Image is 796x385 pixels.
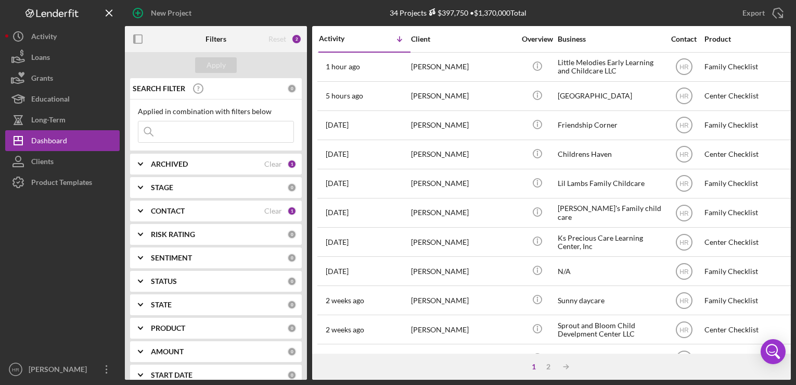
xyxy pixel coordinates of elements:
div: Clear [264,160,282,168]
div: 2 [541,363,556,371]
div: 0 [287,277,297,286]
text: HR [679,122,689,129]
div: Loans [31,47,50,70]
div: Activity [31,26,57,49]
div: Export [742,3,765,23]
time: 2025-09-22 17:44 [326,121,349,129]
text: HR [12,367,19,372]
button: Clients [5,151,120,172]
div: [PERSON_NAME]'s Family child care [558,199,662,227]
div: 1 [287,159,297,169]
div: Applied in combination with filters below [138,107,294,116]
div: [PERSON_NAME] [411,53,515,81]
div: Sprout and Bloom Child Develpment Center LLC [558,316,662,343]
div: [PERSON_NAME] [411,141,515,168]
button: Educational [5,89,120,109]
div: Little Melodies Early Learning and Childcare LLC [558,53,662,81]
div: Sunny daycare [558,287,662,314]
button: Export [732,3,791,23]
button: Dashboard [5,130,120,151]
text: HR [679,297,689,304]
div: Reset [268,35,286,43]
time: 2025-09-19 20:07 [326,150,349,158]
div: 0 [287,347,297,356]
div: Long-Term [31,109,66,133]
div: Business [558,35,662,43]
div: 0 [287,300,297,309]
b: STATUS [151,277,177,285]
button: Long-Term [5,109,120,130]
div: Clear [264,207,282,215]
div: [PERSON_NAME] [411,228,515,256]
div: Childrens Haven [558,141,662,168]
b: PRODUCT [151,324,185,332]
button: Loans [5,47,120,68]
time: 2025-09-15 23:09 [326,267,349,276]
div: Friendship Corner [558,111,662,139]
time: 2025-09-18 19:22 [326,208,349,217]
div: Eden Bilingual Childcare Center [558,345,662,372]
b: START DATE [151,371,192,379]
div: [PERSON_NAME] [411,199,515,227]
text: HR [679,151,689,158]
div: [PERSON_NAME] [411,345,515,372]
div: [PERSON_NAME] [26,359,94,382]
div: 34 Projects • $1,370,000 Total [390,8,527,17]
div: Clients [31,151,54,175]
div: 0 [287,84,297,93]
div: 0 [287,324,297,333]
div: Overview [518,35,557,43]
time: 2025-09-09 19:13 [326,326,364,334]
text: HR [679,326,689,333]
div: Contact [664,35,703,43]
div: Activity [319,34,365,43]
b: RISK RATING [151,230,195,239]
time: 2025-09-23 16:15 [326,92,363,100]
b: Filters [206,35,226,43]
b: STAGE [151,183,173,192]
b: CONTACT [151,207,185,215]
b: ARCHIVED [151,160,188,168]
button: Apply [195,57,237,73]
div: [PERSON_NAME] [411,316,515,343]
div: [GEOGRAPHIC_DATA] [558,82,662,110]
div: [PERSON_NAME] [411,257,515,285]
div: 1 [287,206,297,216]
b: STATE [151,301,172,309]
div: $397,750 [427,8,468,17]
text: HR [679,239,689,246]
div: 2 [291,34,302,44]
div: Grants [31,68,53,91]
button: New Project [125,3,202,23]
button: HR[PERSON_NAME] [5,359,120,380]
div: [PERSON_NAME] [411,287,515,314]
b: SEARCH FILTER [133,84,185,93]
div: New Project [151,3,191,23]
div: Educational [31,89,70,112]
div: 0 [287,183,297,192]
time: 2025-09-23 20:22 [326,63,360,71]
text: HR [679,268,689,275]
div: 1 [527,363,541,371]
div: Ks Precious Care Learning Center, Inc [558,228,662,256]
text: HR [679,93,689,100]
button: Product Templates [5,172,120,193]
b: SENTIMENT [151,254,192,262]
div: Apply [207,57,226,73]
time: 2025-09-17 20:02 [326,238,349,246]
div: 0 [287,230,297,239]
div: Lil Lambs Family Childcare [558,170,662,197]
button: Activity [5,26,120,47]
div: [PERSON_NAME] [411,111,515,139]
time: 2025-09-11 21:56 [326,296,364,305]
button: Grants [5,68,120,89]
div: Open Intercom Messenger [761,339,786,364]
text: HR [679,180,689,188]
